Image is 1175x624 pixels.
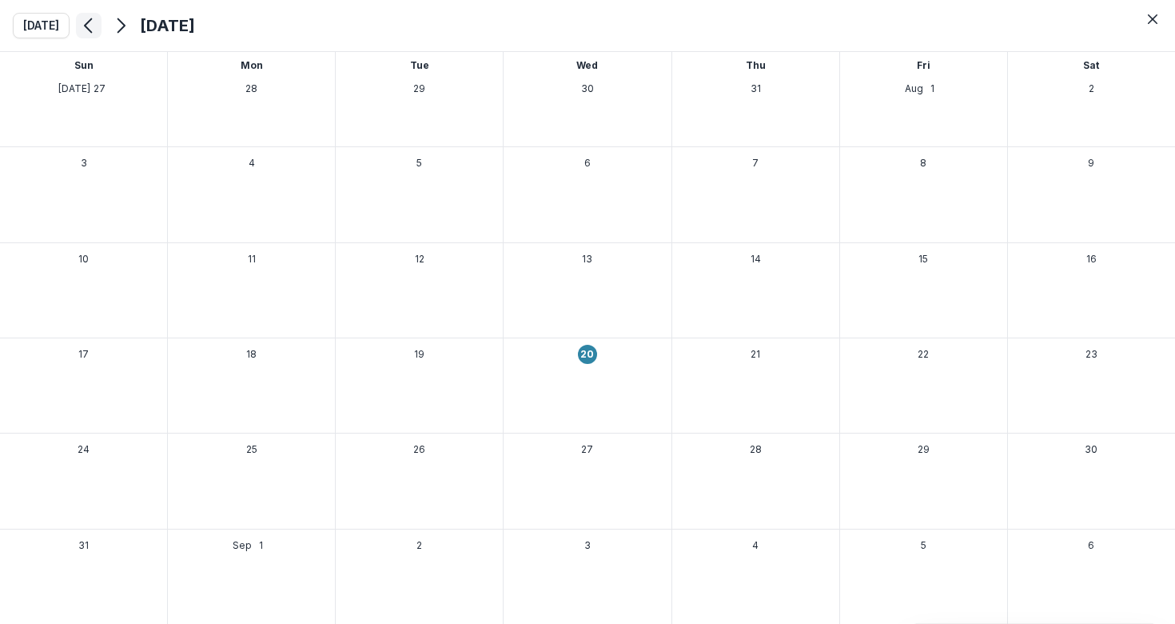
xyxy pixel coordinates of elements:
[78,538,89,553] p: 31
[746,58,766,73] p: Thu
[259,538,263,553] p: 1
[108,13,133,38] button: Next month
[414,347,424,362] p: 19
[415,252,424,266] p: 12
[751,347,760,362] p: 21
[249,156,255,170] p: 4
[930,82,934,96] p: 1
[918,347,929,362] p: 22
[413,442,425,457] p: 26
[750,442,762,457] p: 28
[1089,82,1094,96] p: 2
[140,14,195,38] h4: [DATE]
[233,538,252,553] p: Sep
[74,58,94,73] p: Sun
[1083,58,1099,73] p: Sat
[582,252,592,266] p: 13
[246,442,257,457] p: 25
[416,156,422,170] p: 5
[78,347,89,362] p: 17
[94,82,106,96] p: 27
[752,538,759,553] p: 4
[1088,156,1094,170] p: 9
[581,82,594,96] p: 30
[413,82,425,96] p: 29
[921,538,926,553] p: 5
[918,442,930,457] p: 29
[1086,252,1097,266] p: 16
[920,156,926,170] p: 8
[581,442,593,457] p: 27
[81,156,87,170] p: 3
[241,58,263,73] p: Mon
[918,252,928,266] p: 15
[78,442,90,457] p: 24
[1140,6,1165,32] button: Close
[416,538,422,553] p: 2
[917,58,930,73] p: Fri
[13,13,70,38] button: [DATE]
[584,156,591,170] p: 6
[58,82,90,96] p: [DATE]
[248,252,256,266] p: 11
[76,13,102,38] button: Previous month
[78,252,89,266] p: 10
[410,58,429,73] p: Tue
[1085,347,1097,362] p: 23
[1085,442,1097,457] p: 30
[751,82,761,96] p: 31
[1088,538,1094,553] p: 6
[751,252,761,266] p: 14
[905,82,923,96] p: Aug
[752,156,759,170] p: 7
[245,82,257,96] p: 28
[576,58,598,73] p: Wed
[584,538,591,553] p: 3
[580,347,594,362] p: 20
[246,347,257,362] p: 18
